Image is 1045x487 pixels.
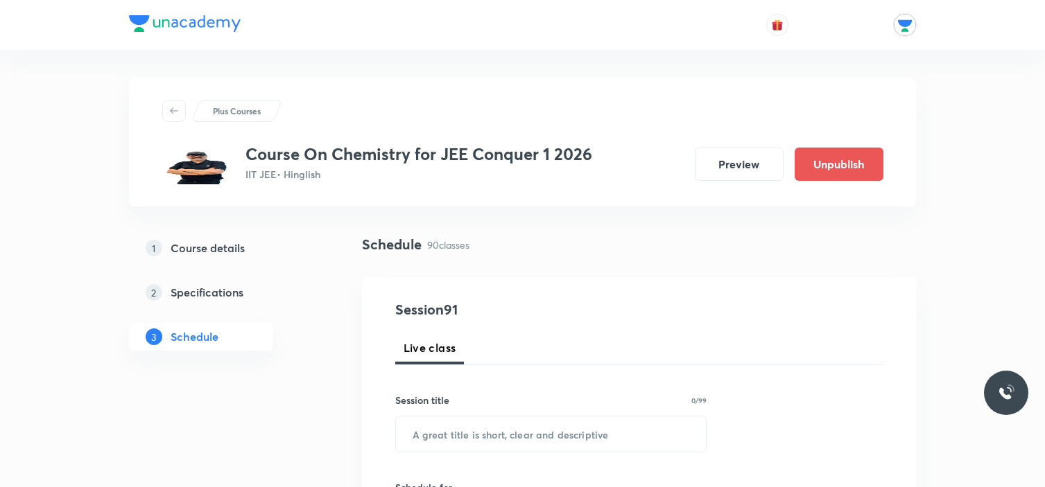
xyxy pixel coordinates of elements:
[162,144,234,184] img: 50535b62a5f1408ab4dbf9b4f4f81ca3.jpg
[362,234,422,255] h4: Schedule
[396,416,707,452] input: A great title is short, clear and descriptive
[171,284,243,301] h5: Specifications
[129,15,241,32] img: Company Logo
[395,299,648,320] h4: Session 91
[245,144,592,164] h3: Course On Chemistry for JEE Conquer 1 2026
[771,19,784,31] img: avatar
[146,240,162,256] p: 1
[395,393,449,407] h6: Session title
[146,328,162,345] p: 3
[171,240,245,256] h5: Course details
[427,238,469,252] p: 90 classes
[146,284,162,301] p: 2
[766,14,788,36] button: avatar
[245,167,592,181] p: IIT JEE • Hinglish
[795,148,883,181] button: Unpublish
[404,339,456,356] span: Live class
[171,328,218,345] h5: Schedule
[893,13,917,37] img: Unacademy Jodhpur
[129,234,318,262] a: 1Course details
[691,397,707,404] p: 0/99
[129,15,241,35] a: Company Logo
[998,384,1014,401] img: ttu
[129,278,318,306] a: 2Specifications
[213,105,261,117] p: Plus Courses
[695,148,784,181] button: Preview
